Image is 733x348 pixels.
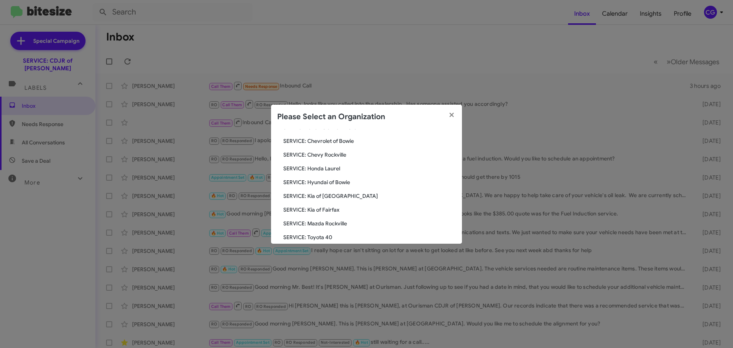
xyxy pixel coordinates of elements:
[283,178,456,186] span: SERVICE: Hyundai of Bowie
[283,192,456,200] span: SERVICE: Kia of [GEOGRAPHIC_DATA]
[283,220,456,227] span: SERVICE: Mazda Rockville
[283,233,456,241] span: SERVICE: Toyota 40
[283,151,456,159] span: SERVICE: Chevy Rockville
[283,165,456,172] span: SERVICE: Honda Laurel
[283,206,456,214] span: SERVICE: Kia of Fairfax
[277,111,385,123] h2: Please Select an Organization
[283,137,456,145] span: SERVICE: Chevrolet of Bowie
